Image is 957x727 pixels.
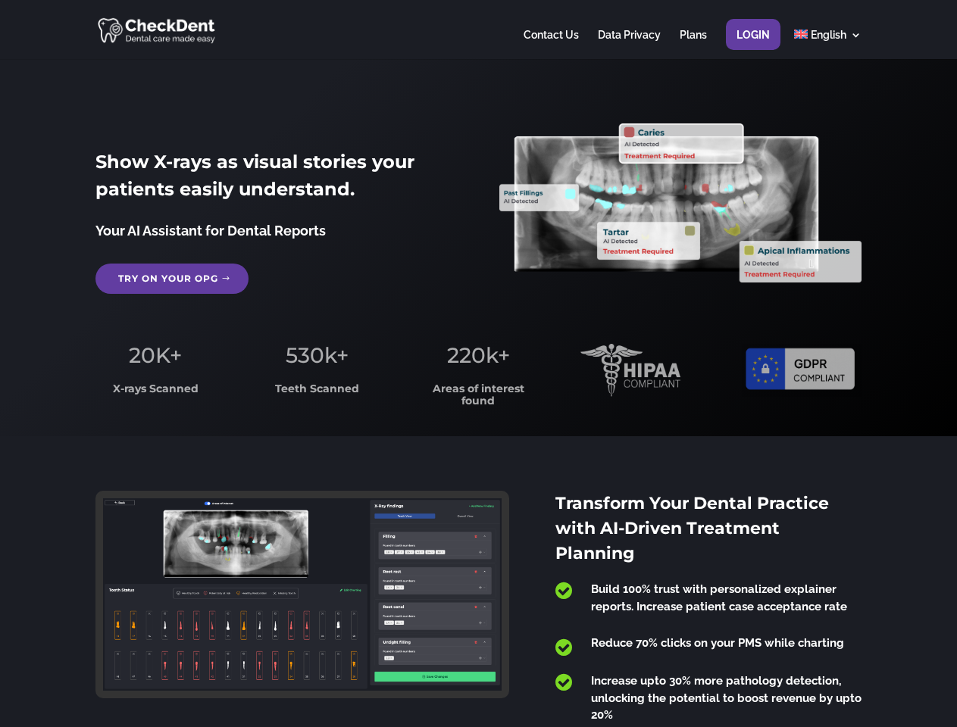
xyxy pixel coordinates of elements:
[286,342,349,368] span: 530k+
[524,30,579,59] a: Contact Us
[598,30,661,59] a: Data Privacy
[95,148,457,211] h2: Show X-rays as visual stories your patients easily understand.
[794,30,862,59] a: English
[555,638,572,657] span: 
[95,223,326,239] span: Your AI Assistant for Dental Reports
[555,672,572,692] span: 
[98,15,217,45] img: CheckDent AI
[555,581,572,601] span: 
[591,674,862,722] span: Increase upto 30% more pathology detection, unlocking the potential to boost revenue by upto 20%
[737,30,770,59] a: Login
[499,123,861,282] img: X_Ray_annotated
[680,30,707,59] a: Plans
[129,342,182,368] span: 20K+
[811,29,846,41] span: English
[555,493,829,563] span: Transform Your Dental Practice with AI-Driven Treatment Planning
[95,264,249,294] a: Try on your OPG
[447,342,510,368] span: 220k+
[591,636,844,650] span: Reduce 70% clicks on your PMS while charting
[419,383,539,414] h3: Areas of interest found
[591,582,847,613] span: Build 100% trust with personalized explainer reports. Increase patient case acceptance rate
